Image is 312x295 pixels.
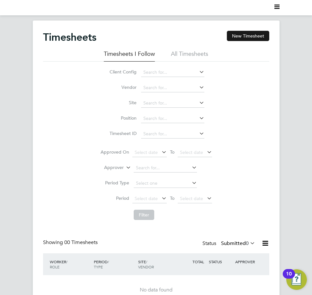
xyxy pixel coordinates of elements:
label: Submitted [221,240,255,247]
span: TYPE [94,264,103,269]
label: Timesheet ID [108,131,137,136]
span: VENDOR [138,264,154,269]
div: SITE [137,256,181,273]
label: Vendor [108,84,137,90]
li: Timesheets I Follow [104,50,155,62]
div: Status [202,239,256,248]
input: Search for... [141,130,204,139]
button: New Timesheet [227,31,269,41]
div: WORKER [48,256,93,273]
span: ROLE [50,264,59,269]
input: Search for... [141,114,204,123]
label: Approver [95,164,124,171]
label: Approved On [100,149,129,155]
label: Position [108,115,137,121]
span: 00 Timesheets [64,239,98,246]
span: / [66,259,67,264]
span: Select date [180,196,203,201]
input: Search for... [141,99,204,108]
div: No data found [45,287,268,293]
input: Search for... [134,164,197,173]
span: Select date [135,196,158,201]
li: All Timesheets [171,50,208,62]
span: To [168,194,176,202]
button: Open Resource Center, 10 new notifications [286,269,307,290]
span: 0 [246,240,249,247]
span: Select date [135,149,158,155]
div: STATUS [207,256,234,267]
label: Period [100,195,129,201]
div: 10 [286,274,292,282]
button: Filter [134,210,154,220]
div: Showing [43,239,99,246]
span: Select date [180,149,203,155]
label: Period Type [100,180,129,186]
div: APPROVER [234,256,260,267]
label: Client Config [108,69,137,75]
input: Search for... [141,68,204,77]
span: TOTAL [192,259,204,264]
div: PERIOD [92,256,137,273]
span: / [146,259,147,264]
h2: Timesheets [43,31,96,44]
input: Select one [134,179,197,188]
span: To [168,148,176,156]
input: Search for... [141,83,204,92]
label: Site [108,100,137,105]
span: / [108,259,109,264]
